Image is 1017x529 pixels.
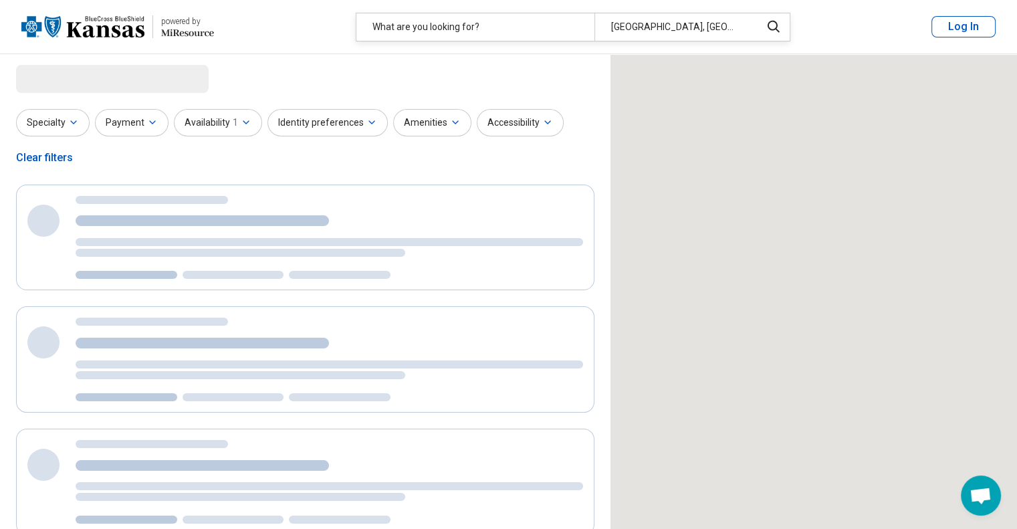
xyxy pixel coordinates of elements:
button: Amenities [393,109,471,136]
div: powered by [161,15,214,27]
button: Log In [931,16,996,37]
button: Availability1 [174,109,262,136]
div: What are you looking for? [356,13,594,41]
button: Specialty [16,109,90,136]
div: [GEOGRAPHIC_DATA], [GEOGRAPHIC_DATA] 78597 [594,13,753,41]
a: Blue Cross Blue Shield Kansaspowered by [21,11,214,43]
span: Loading... [16,65,128,92]
button: Payment [95,109,168,136]
div: Clear filters [16,142,73,174]
button: Identity preferences [267,109,388,136]
div: Open chat [961,475,1001,516]
img: Blue Cross Blue Shield Kansas [21,11,144,43]
span: 1 [233,116,238,130]
button: Accessibility [477,109,564,136]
